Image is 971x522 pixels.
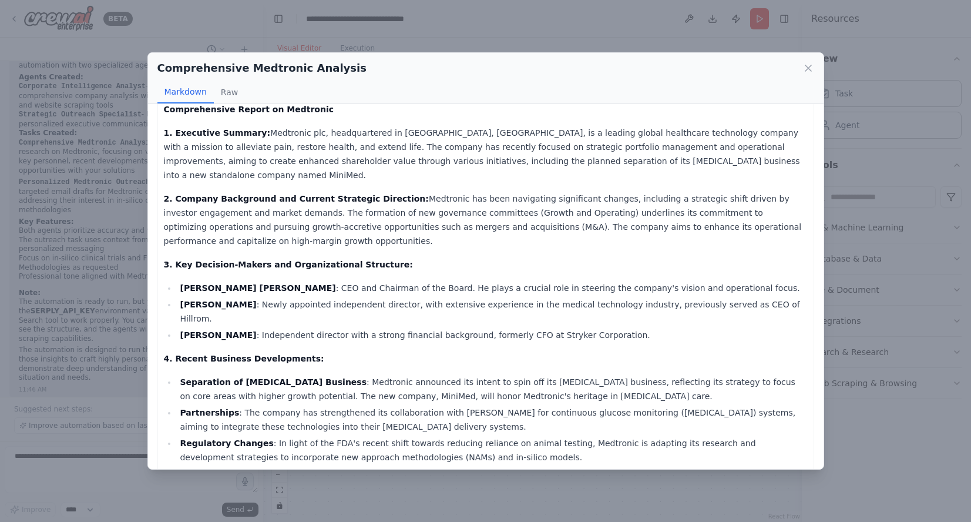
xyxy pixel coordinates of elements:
strong: 2. Company Background and Current Strategic Direction: [164,194,429,203]
strong: [PERSON_NAME] [180,330,256,340]
p: Medtronic has been navigating significant changes, including a strategic shift driven by investor... [164,192,808,248]
button: Markdown [157,81,214,103]
strong: [PERSON_NAME] [180,300,256,309]
li: : The company has strengthened its collaboration with [PERSON_NAME] for continuous glucose monito... [177,406,808,434]
li: : Independent director with a strong financial background, formerly CFO at Stryker Corporation. [177,328,808,342]
strong: [PERSON_NAME] [PERSON_NAME] [180,283,335,293]
strong: 4. Recent Business Developments: [164,354,324,363]
li: : Medtronic announced its intent to spin off its [MEDICAL_DATA] business, reflecting its strategy... [177,375,808,403]
p: Medtronic plc, headquartered in [GEOGRAPHIC_DATA], [GEOGRAPHIC_DATA], is a leading global healthc... [164,126,808,182]
strong: Separation of [MEDICAL_DATA] Business [180,377,367,387]
li: : Newly appointed independent director, with extensive experience in the medical technology indus... [177,297,808,326]
li: : In light of the FDA's recent shift towards reducing reliance on animal testing, Medtronic is ad... [177,436,808,464]
button: Raw [214,81,245,103]
strong: Partnerships [180,408,239,417]
strong: Regulatory Changes [180,439,273,448]
strong: 3. Key Decision-Makers and Organizational Structure: [164,260,413,269]
strong: Comprehensive Report on Medtronic [164,105,334,114]
li: : CEO and Chairman of the Board. He plays a crucial role in steering the company's vision and ope... [177,281,808,295]
strong: 1. Executive Summary: [164,128,271,138]
h2: Comprehensive Medtronic Analysis [157,60,367,76]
